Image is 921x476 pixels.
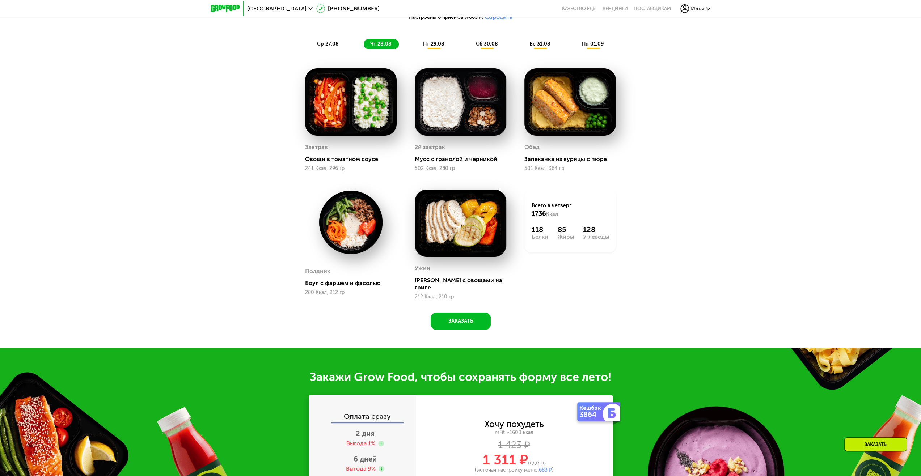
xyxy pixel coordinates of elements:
[485,14,512,21] button: Сбросить
[532,234,548,240] div: Белки
[844,437,907,451] div: Заказать
[579,411,604,418] div: 3864
[415,277,512,291] div: [PERSON_NAME] с овощами на гриле
[416,441,613,449] div: 1 423 ₽
[346,465,376,473] div: Выгода 9%
[562,6,597,12] a: Качество еды
[370,41,392,47] span: чт 28.08
[354,455,377,463] span: 6 дней
[483,451,528,468] span: 1 311 ₽
[583,234,609,240] div: Углеводы
[583,225,609,234] div: 128
[546,211,558,217] span: Ккал
[528,459,546,466] span: в день
[305,142,328,153] div: Завтрак
[305,166,397,171] div: 241 Ккал, 296 гр
[415,142,445,153] div: 2й завтрак
[557,225,574,234] div: 85
[532,202,609,218] div: Всего в четверг
[247,6,307,12] span: [GEOGRAPHIC_DATA]
[305,266,330,277] div: Полдник
[431,313,491,330] button: Заказать
[485,420,544,428] div: Хочу похудеть
[309,405,416,422] div: Оплата сразу
[691,6,704,12] span: Илья
[305,280,402,287] div: Боул с фаршем и фасолью
[603,6,628,12] a: Вендинги
[416,468,613,473] div: (включая настройку меню: )
[634,6,671,12] div: поставщикам
[415,294,506,300] div: 212 Ккал, 210 гр
[423,41,444,47] span: пт 29.08
[532,210,546,218] span: 1736
[524,166,616,171] div: 501 Ккал, 364 гр
[305,290,397,296] div: 280 Ккал, 212 гр
[346,439,375,447] div: Выгода 1%
[524,142,540,153] div: Обед
[415,263,430,274] div: Ужин
[539,467,552,473] span: 683 ₽
[524,156,622,163] div: Запеканка из курицы с пюре
[416,429,613,436] div: mFit ~1600 ккал
[409,15,483,20] span: Настроены 6 приемов (+683 ₽)
[316,4,380,13] a: [PHONE_NUMBER]
[317,41,339,47] span: ср 27.08
[582,41,604,47] span: пн 01.09
[415,156,512,163] div: Мусс с гранолой и черникой
[305,156,402,163] div: Овощи в томатном соусе
[557,234,574,240] div: Жиры
[532,225,548,234] div: 118
[579,405,604,411] div: Кешбэк
[476,41,498,47] span: сб 30.08
[529,41,550,47] span: вс 31.08
[415,166,506,171] div: 502 Ккал, 280 гр
[356,429,375,438] span: 2 дня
